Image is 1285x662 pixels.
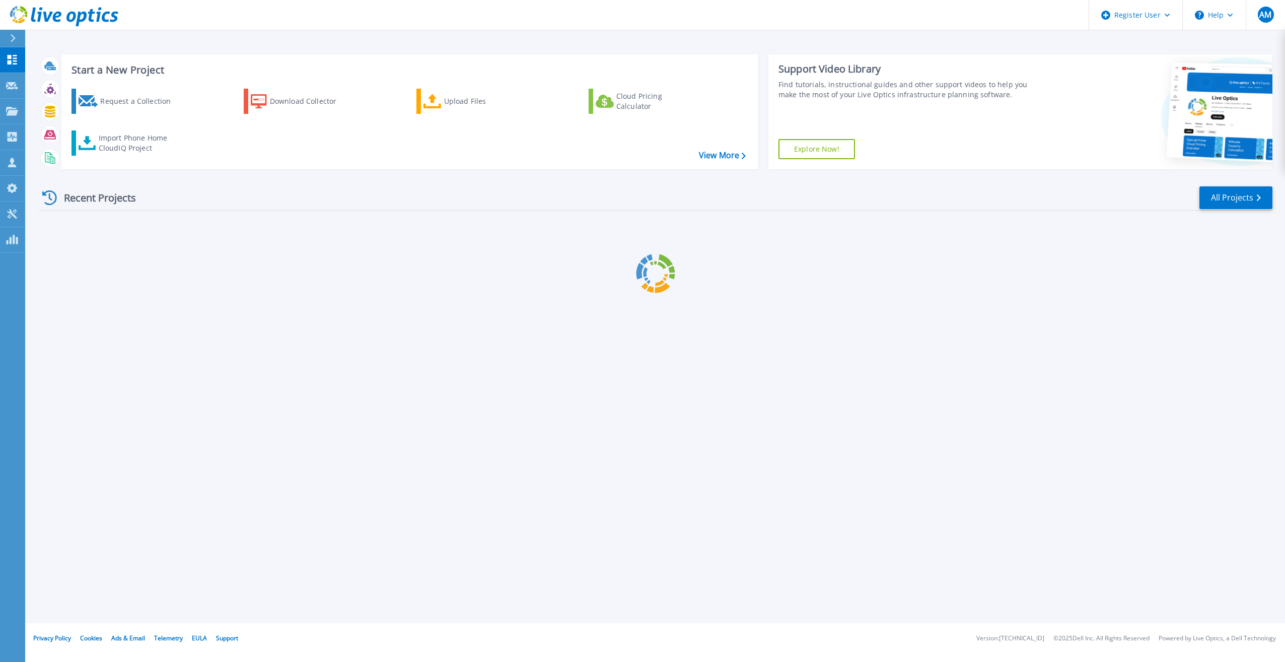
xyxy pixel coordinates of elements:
[192,634,207,642] a: EULA
[244,89,356,114] a: Download Collector
[1259,11,1271,19] span: AM
[589,89,701,114] a: Cloud Pricing Calculator
[99,133,177,153] div: Import Phone Home CloudIQ Project
[33,634,71,642] a: Privacy Policy
[39,185,150,210] div: Recent Projects
[111,634,145,642] a: Ads & Email
[72,64,745,76] h3: Start a New Project
[1053,635,1150,642] li: © 2025 Dell Inc. All Rights Reserved
[1199,186,1272,209] a: All Projects
[416,89,529,114] a: Upload Files
[154,634,183,642] a: Telemetry
[616,91,697,111] div: Cloud Pricing Calculator
[270,91,350,111] div: Download Collector
[1159,635,1276,642] li: Powered by Live Optics, a Dell Technology
[976,635,1044,642] li: Version: [TECHNICAL_ID]
[216,634,238,642] a: Support
[72,89,184,114] a: Request a Collection
[100,91,181,111] div: Request a Collection
[778,139,855,159] a: Explore Now!
[444,91,525,111] div: Upload Files
[699,151,746,160] a: View More
[80,634,102,642] a: Cookies
[778,80,1039,100] div: Find tutorials, instructional guides and other support videos to help you make the most of your L...
[778,62,1039,76] div: Support Video Library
